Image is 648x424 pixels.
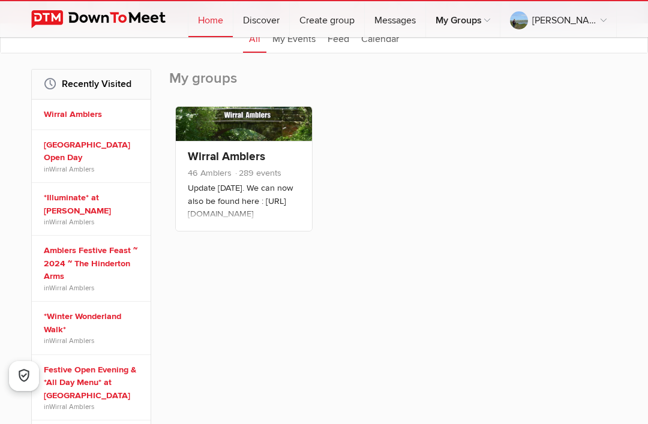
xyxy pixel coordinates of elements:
[44,164,142,174] span: in
[188,149,265,164] a: Wirral Amblers
[44,244,142,283] a: Amblers Festive Feast ~ 2024 ~ The Hinderton Arms
[44,108,142,121] a: Wirral Amblers
[44,283,142,293] span: in
[233,1,289,37] a: Discover
[49,402,94,411] a: Wirral Amblers
[426,1,500,37] a: My Groups
[44,217,142,227] span: in
[44,402,142,411] span: in
[49,284,94,292] a: Wirral Amblers
[31,10,184,28] img: DownToMeet
[234,168,281,178] span: 289 events
[169,69,617,100] h2: My groups
[44,310,142,336] a: *Winter Wonderland Walk*
[188,168,232,178] span: 46 Amblers
[44,336,142,345] span: in
[49,218,94,226] a: Wirral Amblers
[49,336,94,345] a: Wirral Amblers
[44,70,139,98] h2: Recently Visited
[44,191,142,217] a: *Illuminate* at [PERSON_NAME]
[44,363,142,402] a: Festive Open Evening & *All Day Menu* at [GEOGRAPHIC_DATA]
[290,1,364,37] a: Create group
[500,1,616,37] a: [PERSON_NAME]
[49,165,94,173] a: Wirral Amblers
[188,1,233,37] a: Home
[44,139,142,164] a: [GEOGRAPHIC_DATA] Open Day
[188,182,300,242] p: Update [DATE]. We can now also be found here : [URL][DOMAIN_NAME] We are a cheerful, friendly amb...
[365,1,425,37] a: Messages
